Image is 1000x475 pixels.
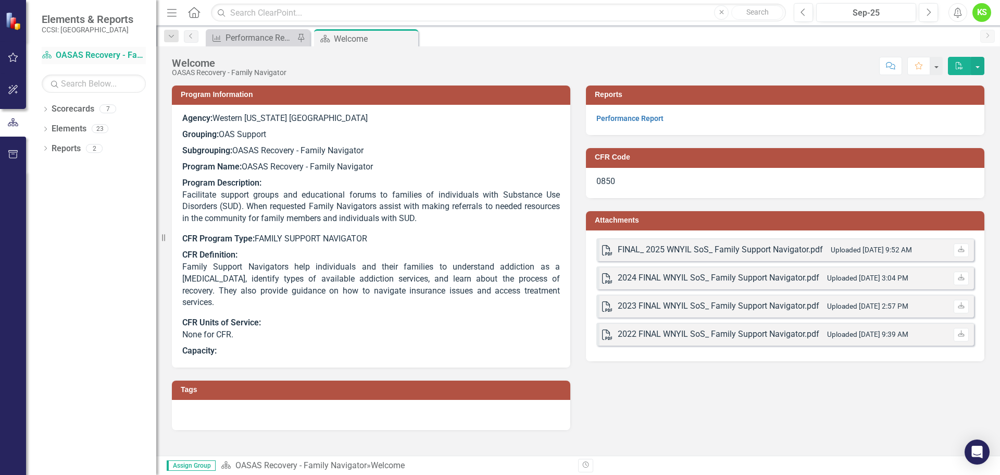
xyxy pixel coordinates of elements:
[816,3,916,22] button: Sep-25
[182,346,217,356] strong: Capacity:
[182,318,261,327] strong: CFR Units of Service:
[182,178,261,188] strong: Program Description:
[182,113,213,123] strong: Agency:
[221,460,570,472] div: »
[827,274,908,282] small: Uploaded [DATE] 3:04 PM
[595,153,979,161] h3: CFR Code
[42,75,146,93] input: Search Below...
[182,113,560,127] p: Western [US_STATE] [GEOGRAPHIC_DATA]
[99,105,116,114] div: 7
[595,91,979,99] h3: Reports
[181,91,565,99] h3: Program Information
[182,127,560,143] p: OAS Support
[972,3,991,22] button: KS
[596,114,664,123] a: Performance Report
[211,4,786,22] input: Search ClearPoint...
[5,11,23,30] img: ClearPoint Strategy
[595,216,979,224] h3: Attachments
[52,103,94,115] a: Scorecards
[618,244,823,256] div: FINAL_ 2025 WNYIL SoS_ Family Support Navigator.pdf
[42,50,146,62] a: OASAS Recovery - Family Navigator
[42,26,133,34] small: CCSI: [GEOGRAPHIC_DATA]
[182,159,560,175] p: OASAS Recovery - Family Navigator
[596,176,615,186] span: 0850
[182,315,560,343] p: None for CFR.
[181,386,565,394] h3: Tags
[52,123,86,135] a: Elements
[172,57,286,69] div: Welcome
[182,231,560,247] p: FAMILY SUPPORT NAVIGATOR
[182,262,560,308] span: Family Support Navigators help individuals and their families to understand addiction as a [MEDIC...
[746,8,769,16] span: Search
[831,246,912,254] small: Uploaded [DATE] 9:52 AM
[618,272,819,284] div: 2024 FINAL WNYIL SoS_ Family Support Navigator.pdf
[182,129,219,139] strong: Grouping:
[182,190,560,224] span: Facilitate support groups and educational forums to families of individuals with Substance Use Di...
[42,13,133,26] span: Elements & Reports
[172,69,286,77] div: OASAS Recovery - Family Navigator
[182,250,238,260] strong: CFR Definition:
[52,143,81,155] a: Reports
[208,31,294,44] a: Performance Report
[235,460,367,470] a: OASAS Recovery - Family Navigator
[371,460,405,470] div: Welcome
[182,145,232,155] strong: Subgrouping:
[334,32,416,45] div: Welcome
[827,302,908,310] small: Uploaded [DATE] 2:57 PM
[167,460,216,471] span: Assign Group
[827,330,908,338] small: Uploaded [DATE] 9:39 AM
[182,234,255,243] strong: CFR Program Type:
[965,440,990,465] div: Open Intercom Messenger
[182,143,560,159] p: OASAS Recovery - Family Navigator
[92,125,108,133] div: 23
[86,144,103,153] div: 2
[731,5,783,20] button: Search
[618,300,819,312] div: 2023 FINAL WNYIL SoS_ Family Support Navigator.pdf
[182,162,242,172] strong: Program Name:
[226,31,294,44] div: Performance Report
[820,7,913,19] div: Sep-25
[618,328,819,340] div: 2022 FINAL WNYIL SoS_ Family Support Navigator.pdf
